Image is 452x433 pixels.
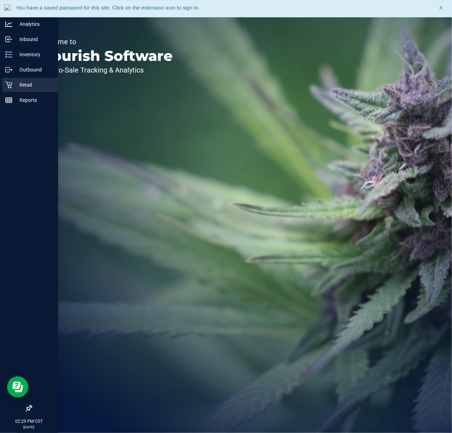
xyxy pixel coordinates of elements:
[3,418,55,425] p: 02:29 PM CDT
[5,66,12,73] inline-svg: Outbound
[5,81,12,88] inline-svg: Retail
[7,376,28,398] iframe: Resource center
[12,65,55,74] p: Outbound
[12,96,55,104] p: Reports
[38,67,173,74] p: Seed-to-Sale Tracking & Analytics
[16,5,200,11] span: You have a saved password for this site. Click on the extension icon to sign in.
[5,36,12,43] inline-svg: Inbound
[12,81,55,89] p: Retail
[5,51,12,58] inline-svg: Inventory
[5,21,12,28] inline-svg: Analytics
[38,49,173,63] p: Flourish Software
[3,425,55,430] p: [DATE]
[5,97,12,104] inline-svg: Reports
[12,20,55,28] p: Analytics
[12,50,55,59] p: Inventory
[12,35,55,44] p: Inbound
[439,4,443,12] span: X
[38,38,173,45] p: Welcome to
